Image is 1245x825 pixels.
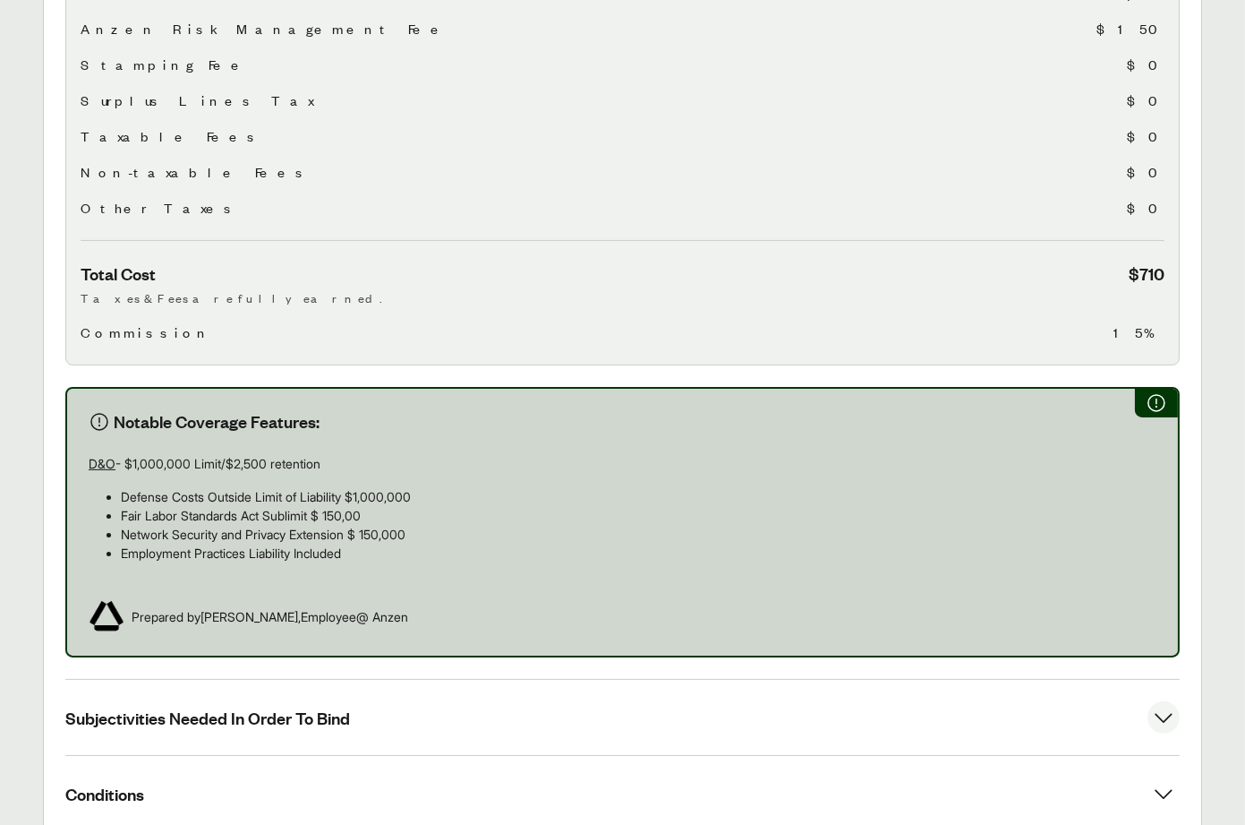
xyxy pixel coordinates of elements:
p: Network Security and Privacy Extension $ 150,000 [121,525,1156,544]
span: Subjectivities Needed In Order To Bind [65,707,350,729]
p: Defense Costs Outside Limit of Liability $1,000,000 [121,487,1156,506]
span: $0 [1127,90,1164,111]
span: Prepared by [PERSON_NAME] , Employee @ Anzen [132,607,408,626]
span: $710 [1129,262,1164,285]
p: Fair Labor Standards Act Sublimit $ 150,00 [121,506,1156,525]
p: Taxes & Fees are fully earned. [81,288,1164,307]
span: Notable Coverage Features: [114,410,320,433]
span: $0 [1127,125,1164,147]
span: $0 [1127,54,1164,75]
span: Conditions [65,783,144,805]
span: Non-taxable Fees [81,161,310,183]
span: Stamping Fee [81,54,249,75]
span: $0 [1127,161,1164,183]
span: Taxable Fees [81,125,261,147]
span: Total Cost [81,262,156,285]
span: Surplus Lines Tax [81,90,313,111]
span: $0 [1127,197,1164,219]
span: Commission [81,322,212,343]
span: $150 [1096,18,1164,39]
p: - $1,000,000 Limit/$2,500 retention [89,454,1156,473]
span: Anzen Risk Management Fee [81,18,448,39]
u: D&O [89,456,115,471]
span: 15% [1113,322,1164,343]
button: Subjectivities Needed In Order To Bind [65,680,1180,755]
p: Employment Practices Liability Included [121,544,1156,563]
span: Other Taxes [81,197,238,219]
